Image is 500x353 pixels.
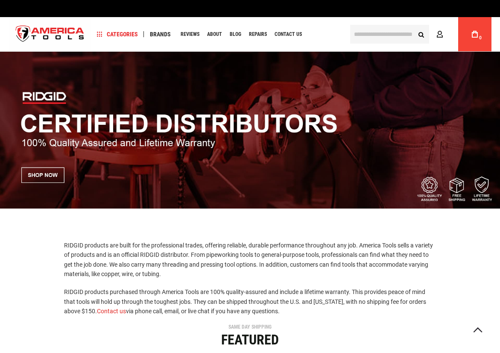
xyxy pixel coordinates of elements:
[64,287,436,316] p: RIDGID products purchased through America Tools are 100% quality-assured and include a lifetime w...
[245,29,271,40] a: Repairs
[181,32,199,37] span: Reviews
[64,241,436,279] p: RIDGID products are built for the professional trades, offering reliable, durable performance thr...
[207,32,222,37] span: About
[249,32,267,37] span: Repairs
[150,31,171,37] span: Brands
[203,29,226,40] a: About
[9,18,91,50] img: America Tools
[413,26,429,42] button: Search
[6,324,494,329] div: SAME DAY SHIPPING
[6,333,494,347] div: Featured
[271,29,306,40] a: Contact Us
[97,31,138,37] span: Categories
[93,29,142,40] a: Categories
[275,32,302,37] span: Contact Us
[177,29,203,40] a: Reviews
[467,17,483,51] a: 0
[479,35,482,40] span: 0
[226,29,245,40] a: Blog
[146,29,175,40] a: Brands
[230,32,241,37] span: Blog
[97,308,126,315] a: Contact us
[9,18,91,50] a: store logo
